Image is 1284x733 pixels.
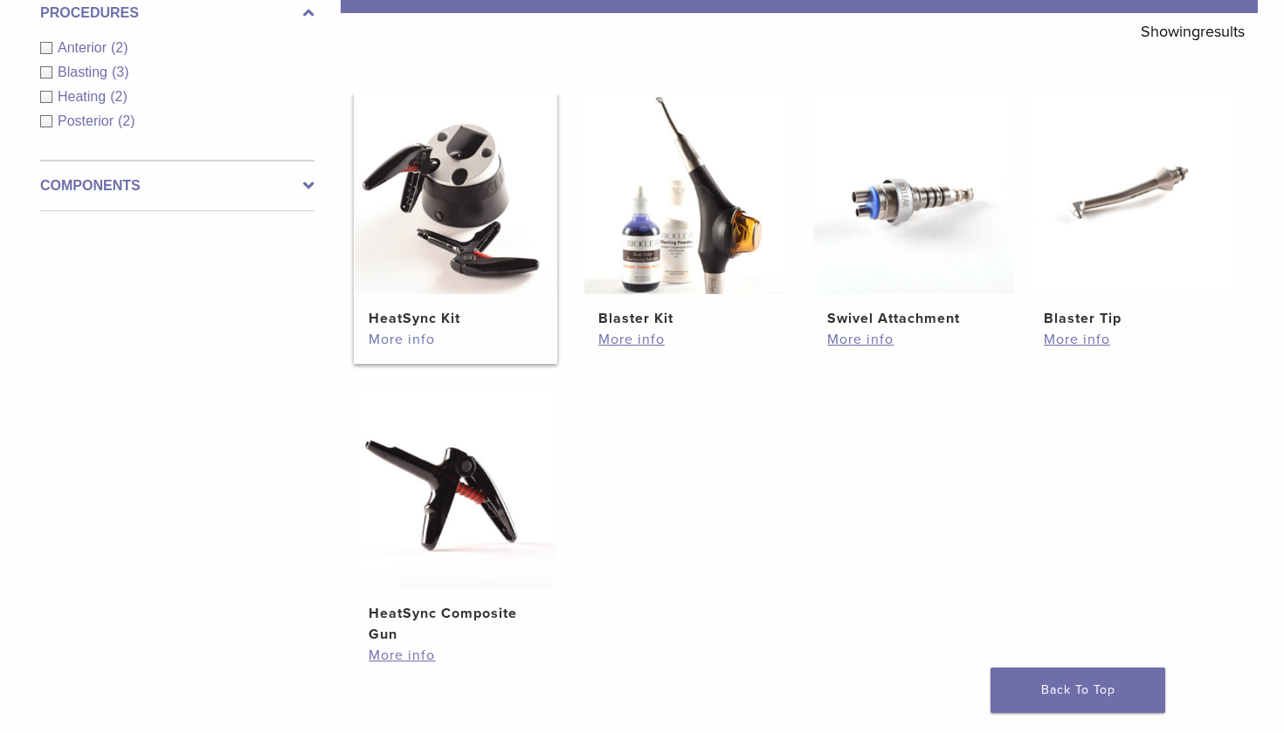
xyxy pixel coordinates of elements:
[584,93,785,294] img: Blaster Kit
[354,93,557,329] a: HeatSync KitHeatSync Kit
[58,113,118,128] span: Posterior
[369,603,542,645] h2: HeatSync Composite Gun
[598,308,771,329] h2: Blaster Kit
[354,388,557,645] a: HeatSync Composite GunHeatSync Composite Gun
[813,93,1014,294] img: Swivel Attachment
[1030,93,1231,294] img: Blaster Tip
[40,175,314,196] label: Components
[812,93,1016,329] a: Swivel AttachmentSwivel Attachment
[110,89,128,104] span: (2)
[112,65,129,79] span: (3)
[1141,13,1245,50] p: Showing results
[369,308,542,329] h2: HeatSync Kit
[583,93,787,329] a: Blaster KitBlaster Kit
[111,40,128,55] span: (2)
[1029,93,1232,329] a: Blaster TipBlaster Tip
[58,89,110,104] span: Heating
[355,388,556,589] img: HeatSync Composite Gun
[355,93,556,294] img: HeatSync Kit
[598,329,771,350] a: More info
[369,645,542,666] a: More info
[827,329,1000,350] a: More info
[118,113,135,128] span: (2)
[369,329,542,350] a: More info
[1044,308,1217,329] h2: Blaster Tip
[40,3,314,24] label: Procedures
[1044,329,1217,350] a: More info
[58,65,112,79] span: Blasting
[827,308,1000,329] h2: Swivel Attachment
[991,668,1165,713] a: Back To Top
[58,40,111,55] span: Anterior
